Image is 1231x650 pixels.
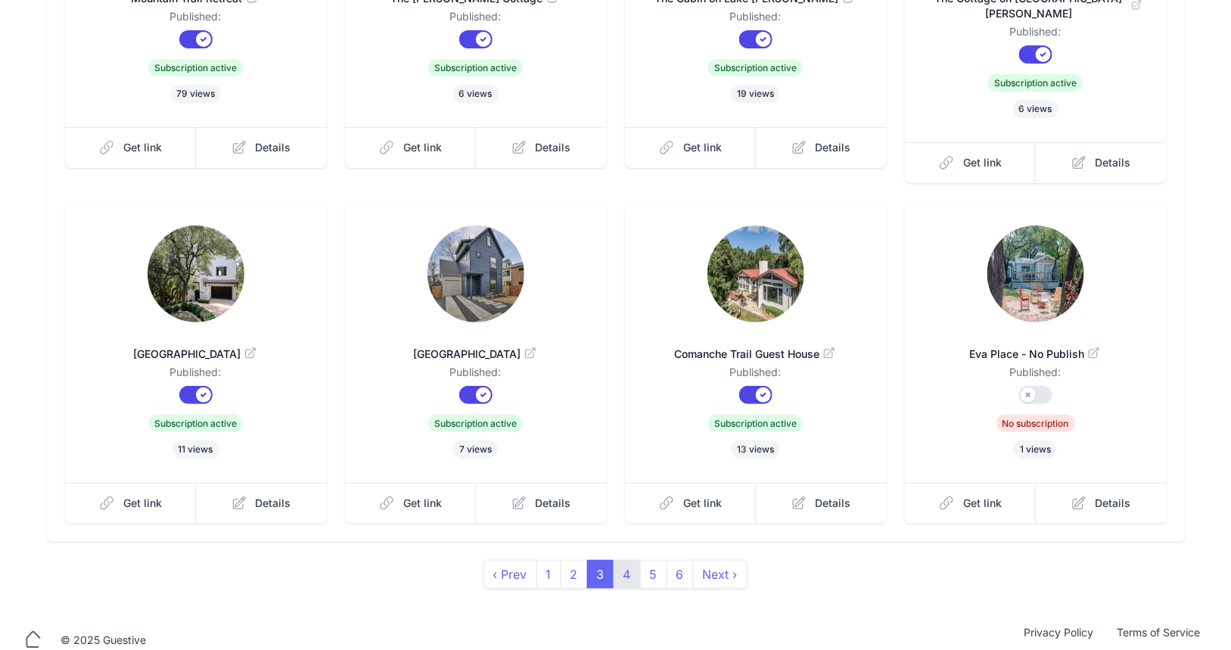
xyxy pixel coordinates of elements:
a: Details [756,127,887,168]
dd: Published: [929,24,1142,45]
span: Subscription active [148,415,243,432]
span: Subscription active [428,415,523,432]
span: Details [256,140,291,155]
span: Details [256,496,291,511]
a: Details [476,127,607,168]
a: Details [756,483,887,524]
span: Get link [683,140,722,155]
span: [GEOGRAPHIC_DATA] [89,347,303,362]
dd: Published: [89,9,303,30]
span: Get link [403,496,442,511]
nav: pager [484,560,748,589]
span: 13 views [731,440,780,459]
a: Get link [905,142,1037,183]
span: Get link [123,140,162,155]
span: Details [1096,496,1131,511]
span: No subscription [996,415,1075,432]
span: 19 views [731,85,780,103]
dd: Published: [649,365,863,386]
a: 5 [640,560,667,589]
a: Get link [345,127,477,168]
span: 7 views [453,440,498,459]
span: Eva Place - No Publish [929,347,1142,362]
span: 11 views [173,440,219,459]
span: Subscription active [708,415,803,432]
span: 3 [587,560,614,589]
a: Get link [65,127,197,168]
span: Subscription active [148,59,243,76]
span: Details [816,496,851,511]
span: Subscription active [988,74,1083,92]
span: 6 views [453,85,499,103]
a: Eva Place - No Publish [929,328,1142,365]
span: Details [816,140,851,155]
a: Comanche Trail Guest House [649,328,863,365]
img: cbyppe7crqje00hy14pgiif6097q [148,225,244,322]
span: Comanche Trail Guest House [649,347,863,362]
a: Details [1036,142,1167,183]
span: 1 views [1014,440,1057,459]
a: [GEOGRAPHIC_DATA] [89,328,303,365]
a: next [693,560,748,589]
img: unquhal20vss7w6l0pdfa3qfqpka [707,225,804,322]
span: Get link [403,140,442,155]
span: Subscription active [708,59,803,76]
a: Details [476,483,607,524]
a: [GEOGRAPHIC_DATA] [369,328,583,365]
span: Get link [963,155,1002,170]
a: Get link [905,483,1037,524]
span: Details [1096,155,1131,170]
a: Details [196,127,327,168]
img: hdzkx8zg1mfl08o881ycdy36jbeh [427,225,524,322]
a: previous [483,560,537,589]
a: 4 [614,560,641,589]
span: 79 views [170,85,221,103]
dd: Published: [89,365,303,386]
a: Get link [345,483,477,524]
img: zpov1xvy5yox123y7uixmrcjg6ay [987,225,1084,322]
dd: Published: [369,365,583,386]
span: Get link [963,496,1002,511]
span: Subscription active [428,59,523,76]
span: Details [536,140,571,155]
a: Details [196,483,327,524]
a: Get link [625,483,757,524]
a: 6 [667,560,694,589]
dd: Published: [369,9,583,30]
span: Get link [683,496,722,511]
dd: Published: [649,9,863,30]
div: © 2025 Guestive [61,633,146,648]
span: [GEOGRAPHIC_DATA] [369,347,583,362]
a: 2 [561,560,588,589]
a: Get link [65,483,197,524]
dd: Published: [929,365,1142,386]
a: Details [1036,483,1167,524]
span: Get link [123,496,162,511]
a: 1 [536,560,561,589]
span: Details [536,496,571,511]
a: Get link [625,127,757,168]
span: 6 views [1013,100,1058,118]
